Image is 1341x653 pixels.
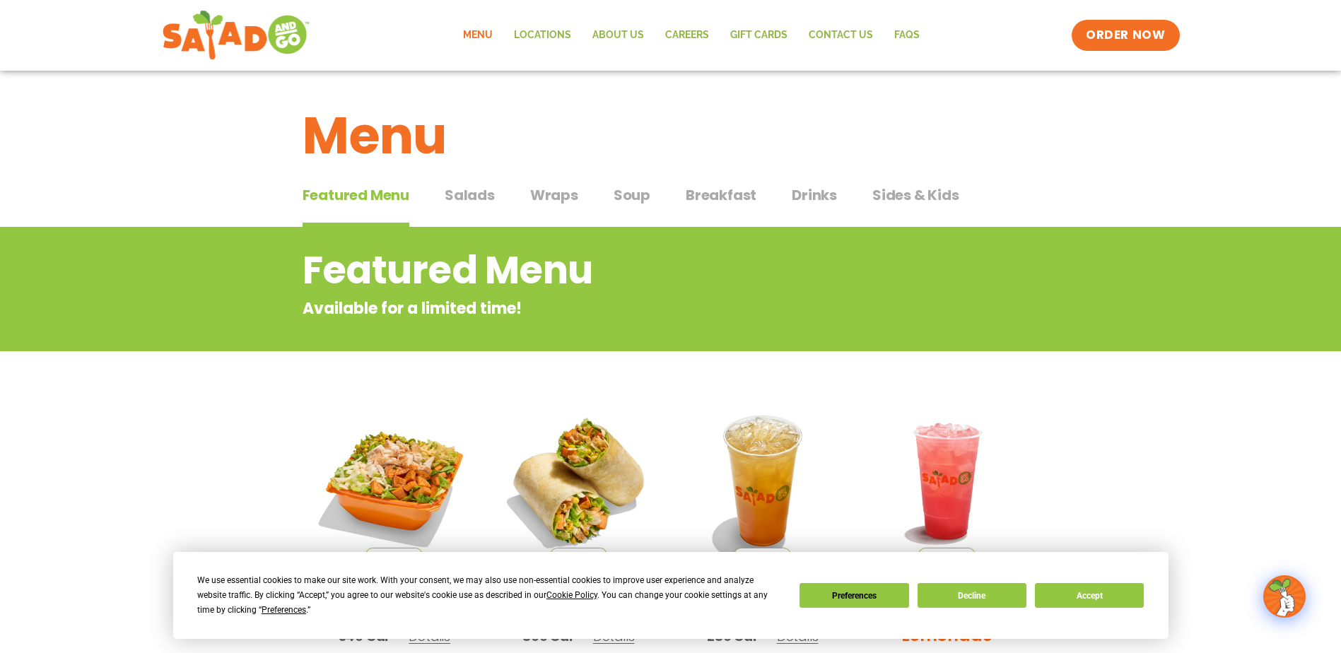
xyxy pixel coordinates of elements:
[918,548,976,563] span: Seasonal
[303,297,925,320] p: Available for a limited time!
[365,548,423,563] span: Seasonal
[593,628,635,645] span: Details
[197,573,783,618] div: We use essential cookies to make our site work. With your consent, we may also use non-essential ...
[655,19,720,52] a: Careers
[303,180,1039,228] div: Tabbed content
[1265,577,1304,616] img: wpChatIcon
[686,184,756,206] span: Breakfast
[792,184,837,206] span: Drinks
[884,19,930,52] a: FAQs
[798,19,884,52] a: Contact Us
[865,399,1029,563] img: Product photo for Blackberry Bramble Lemonade
[720,19,798,52] a: GIFT CARDS
[734,548,791,563] span: Seasonal
[313,399,476,563] img: Product photo for Southwest Harvest Salad
[173,552,1169,639] div: Cookie Consent Prompt
[546,590,597,600] span: Cookie Policy
[614,184,650,206] span: Soup
[800,583,908,608] button: Preferences
[303,98,1039,174] h1: Menu
[503,19,582,52] a: Locations
[681,399,845,563] img: Product photo for Apple Cider Lemonade
[445,184,495,206] span: Salads
[1086,27,1165,44] span: ORDER NOW
[582,19,655,52] a: About Us
[918,583,1026,608] button: Decline
[303,242,925,299] h2: Featured Menu
[530,184,578,206] span: Wraps
[452,19,503,52] a: Menu
[409,628,450,645] span: Details
[303,184,409,206] span: Featured Menu
[452,19,930,52] nav: Menu
[777,628,819,645] span: Details
[872,184,959,206] span: Sides & Kids
[497,399,660,563] img: Product photo for Southwest Harvest Wrap
[262,605,306,615] span: Preferences
[1035,583,1144,608] button: Accept
[550,548,607,563] span: Seasonal
[162,7,311,64] img: new-SAG-logo-768×292
[1072,20,1179,51] a: ORDER NOW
